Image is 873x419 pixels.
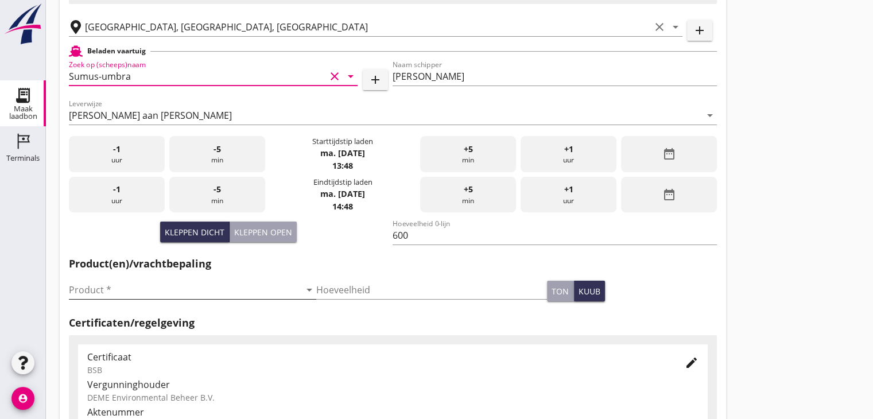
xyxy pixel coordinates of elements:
i: clear [653,20,666,34]
i: arrow_drop_down [669,20,682,34]
button: ton [547,281,574,301]
i: clear [328,69,342,83]
span: +5 [464,143,473,156]
input: Zoek op (scheeps)naam [69,67,325,86]
div: [PERSON_NAME] aan [PERSON_NAME] [69,110,232,121]
span: -1 [113,183,121,196]
i: date_range [662,188,676,201]
input: Product * [69,281,300,299]
button: kuub [574,281,605,301]
i: arrow_drop_down [302,283,316,297]
div: Kleppen dicht [165,226,224,238]
span: +1 [564,143,573,156]
input: Losplaats [85,18,650,36]
div: min [420,177,516,213]
div: min [169,177,265,213]
div: BSB [87,364,666,376]
div: Eindtijdstip laden [313,177,372,188]
i: date_range [662,147,676,161]
div: Terminals [6,154,40,162]
strong: ma. [DATE] [320,188,365,199]
h2: Beladen vaartuig [87,46,146,56]
div: ton [552,285,569,297]
span: +5 [464,183,473,196]
h2: Certificaten/regelgeving [69,315,717,331]
div: uur [521,177,616,213]
div: min [169,136,265,172]
h2: Product(en)/vrachtbepaling [69,256,717,271]
input: Hoeveelheid [316,281,548,299]
span: +1 [564,183,573,196]
i: arrow_drop_down [703,108,717,122]
div: uur [69,136,165,172]
img: logo-small.a267ee39.svg [2,3,44,45]
div: Certificaat [87,350,666,364]
button: Kleppen dicht [160,222,230,242]
strong: 14:48 [332,201,353,212]
strong: 13:48 [332,160,353,171]
div: Starttijdstip laden [312,136,373,147]
div: Aktenummer [87,405,699,419]
div: DEME Environmental Beheer B.V. [87,391,699,404]
div: Kleppen open [234,226,292,238]
div: kuub [579,285,600,297]
span: -5 [214,143,221,156]
div: uur [521,136,616,172]
i: account_circle [11,387,34,410]
button: Kleppen open [230,222,297,242]
strong: ma. [DATE] [320,148,365,158]
input: Hoeveelheid 0-lijn [393,226,716,245]
i: arrow_drop_down [344,69,358,83]
div: min [420,136,516,172]
span: -1 [113,143,121,156]
input: Naam schipper [393,67,716,86]
i: add [368,73,382,87]
div: uur [69,177,165,213]
div: Vergunninghouder [87,378,699,391]
i: add [693,24,707,37]
i: edit [685,356,699,370]
span: -5 [214,183,221,196]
